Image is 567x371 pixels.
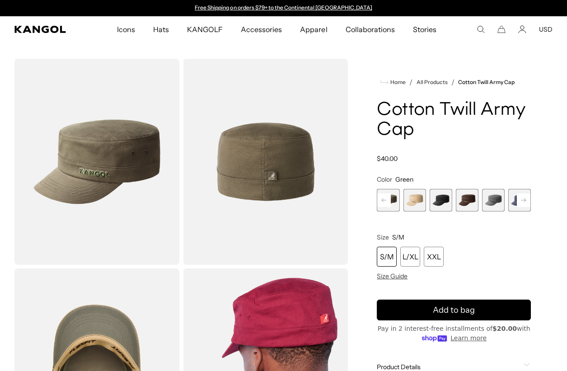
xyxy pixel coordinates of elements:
[456,189,478,211] div: 5 of 9
[183,59,348,265] img: color-green
[191,5,377,12] slideshow-component: Announcement bar
[377,77,531,88] nav: breadcrumbs
[482,189,505,211] div: 6 of 9
[400,247,420,267] div: L/XL
[539,25,553,33] button: USD
[389,79,406,85] span: Home
[377,189,399,211] label: Green
[456,189,478,211] label: Brown
[377,300,531,320] button: Add to bag
[377,155,398,163] span: $40.00
[300,16,327,42] span: Apparel
[377,175,392,183] span: Color
[14,26,77,33] a: Kangol
[153,16,169,42] span: Hats
[413,16,436,42] span: Stories
[477,25,485,33] summary: Search here
[108,16,144,42] a: Icons
[377,233,389,241] span: Size
[403,189,426,211] div: 3 of 9
[377,272,408,280] span: Size Guide
[430,189,452,211] div: 4 of 9
[291,16,336,42] a: Apparel
[403,189,426,211] label: Beige
[395,175,413,183] span: Green
[417,79,448,85] a: All Products
[377,100,531,140] h1: Cotton Twill Army Cap
[232,16,291,42] a: Accessories
[14,59,179,265] img: color-green
[346,16,395,42] span: Collaborations
[518,25,526,33] a: Account
[448,77,455,88] li: /
[337,16,404,42] a: Collaborations
[497,25,506,33] button: Cart
[424,247,444,267] div: XXL
[187,16,223,42] span: KANGOLF
[117,16,135,42] span: Icons
[458,79,515,85] a: Cotton Twill Army Cap
[433,304,475,316] span: Add to bag
[377,247,397,267] div: S/M
[178,16,232,42] a: KANGOLF
[406,77,412,88] li: /
[241,16,282,42] span: Accessories
[144,16,178,42] a: Hats
[482,189,505,211] label: Grey
[377,189,399,211] div: 2 of 9
[508,189,531,211] div: 7 of 9
[377,363,520,371] span: Product Details
[191,5,377,12] div: Announcement
[195,4,372,11] a: Free Shipping on orders $79+ to the Continental [GEOGRAPHIC_DATA]
[508,189,531,211] label: Navy
[191,5,377,12] div: 1 of 2
[404,16,445,42] a: Stories
[392,233,404,241] span: S/M
[430,189,452,211] label: Black
[380,78,406,86] a: Home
